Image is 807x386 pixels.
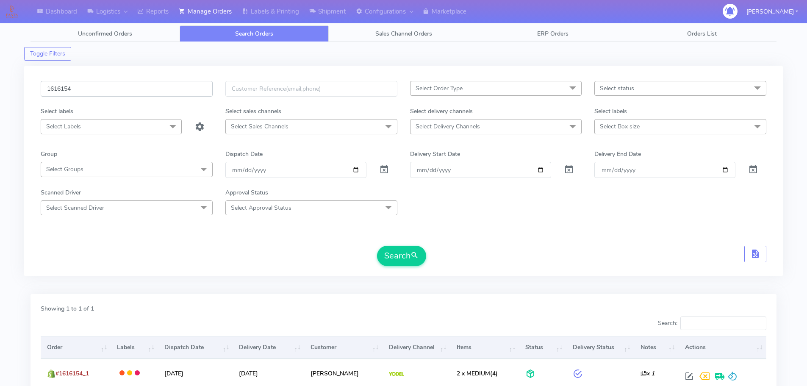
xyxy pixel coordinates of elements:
[740,3,804,20] button: [PERSON_NAME]
[231,122,288,131] span: Select Sales Channels
[78,30,132,38] span: Unconfirmed Orders
[24,47,71,61] button: Toggle Filters
[678,336,766,359] th: Actions: activate to sort column ascending
[41,107,73,116] label: Select labels
[416,84,463,92] span: Select Order Type
[46,204,104,212] span: Select Scanned Driver
[235,30,273,38] span: Search Orders
[566,336,634,359] th: Delivery Status: activate to sort column ascending
[231,204,291,212] span: Select Approval Status
[55,369,89,378] span: #1616154_1
[375,30,432,38] span: Sales Channel Orders
[658,317,766,330] label: Search:
[41,304,94,313] label: Showing 1 to 1 of 1
[41,150,57,158] label: Group
[537,30,569,38] span: ERP Orders
[233,336,304,359] th: Delivery Date: activate to sort column ascending
[225,107,281,116] label: Select sales channels
[600,84,634,92] span: Select status
[46,165,83,173] span: Select Groups
[687,30,717,38] span: Orders List
[225,81,397,97] input: Customer Reference(email,phone)
[41,188,81,197] label: Scanned Driver
[225,150,263,158] label: Dispatch Date
[383,336,450,359] th: Delivery Channel: activate to sort column ascending
[416,122,480,131] span: Select Delivery Channels
[377,246,426,266] button: Search
[225,188,268,197] label: Approval Status
[410,150,460,158] label: Delivery Start Date
[41,336,111,359] th: Order: activate to sort column ascending
[594,150,641,158] label: Delivery End Date
[594,107,627,116] label: Select labels
[634,336,678,359] th: Notes: activate to sort column ascending
[31,25,776,42] ul: Tabs
[519,336,566,359] th: Status: activate to sort column ascending
[450,336,519,359] th: Items: activate to sort column ascending
[111,336,158,359] th: Labels: activate to sort column ascending
[47,369,55,378] img: shopify.png
[457,369,490,378] span: 2 x MEDIUM
[600,122,640,131] span: Select Box size
[389,372,404,376] img: Yodel
[304,336,382,359] th: Customer: activate to sort column ascending
[46,122,81,131] span: Select Labels
[641,369,654,378] i: x 1
[680,317,766,330] input: Search:
[158,336,233,359] th: Dispatch Date: activate to sort column ascending
[410,107,473,116] label: Select delivery channels
[41,81,213,97] input: Order Id
[457,369,498,378] span: (4)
